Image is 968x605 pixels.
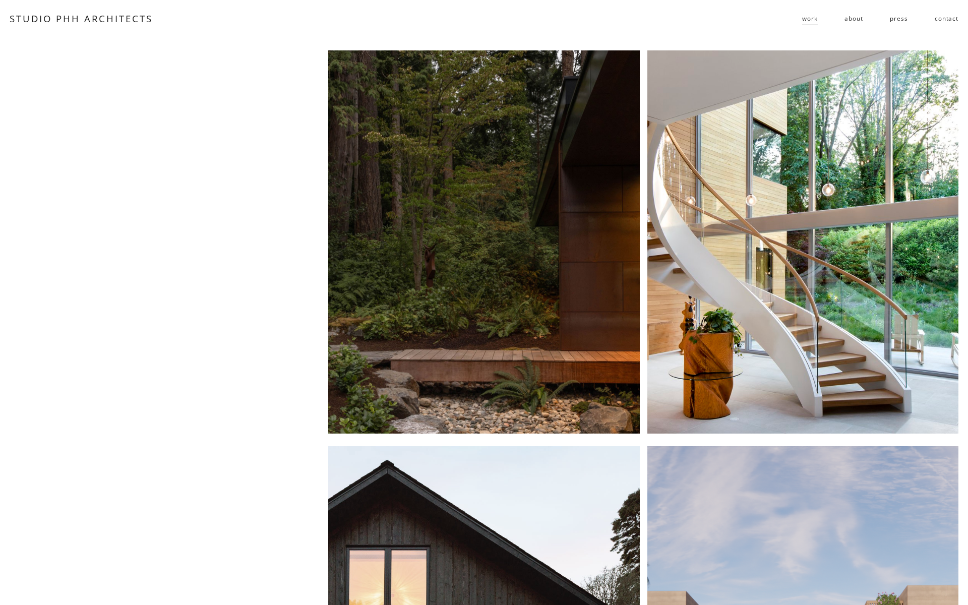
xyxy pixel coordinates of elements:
[802,11,817,26] span: work
[802,11,817,27] a: folder dropdown
[935,11,958,27] a: contact
[844,11,863,27] a: about
[890,11,907,27] a: press
[10,12,153,25] a: STUDIO PHH ARCHITECTS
